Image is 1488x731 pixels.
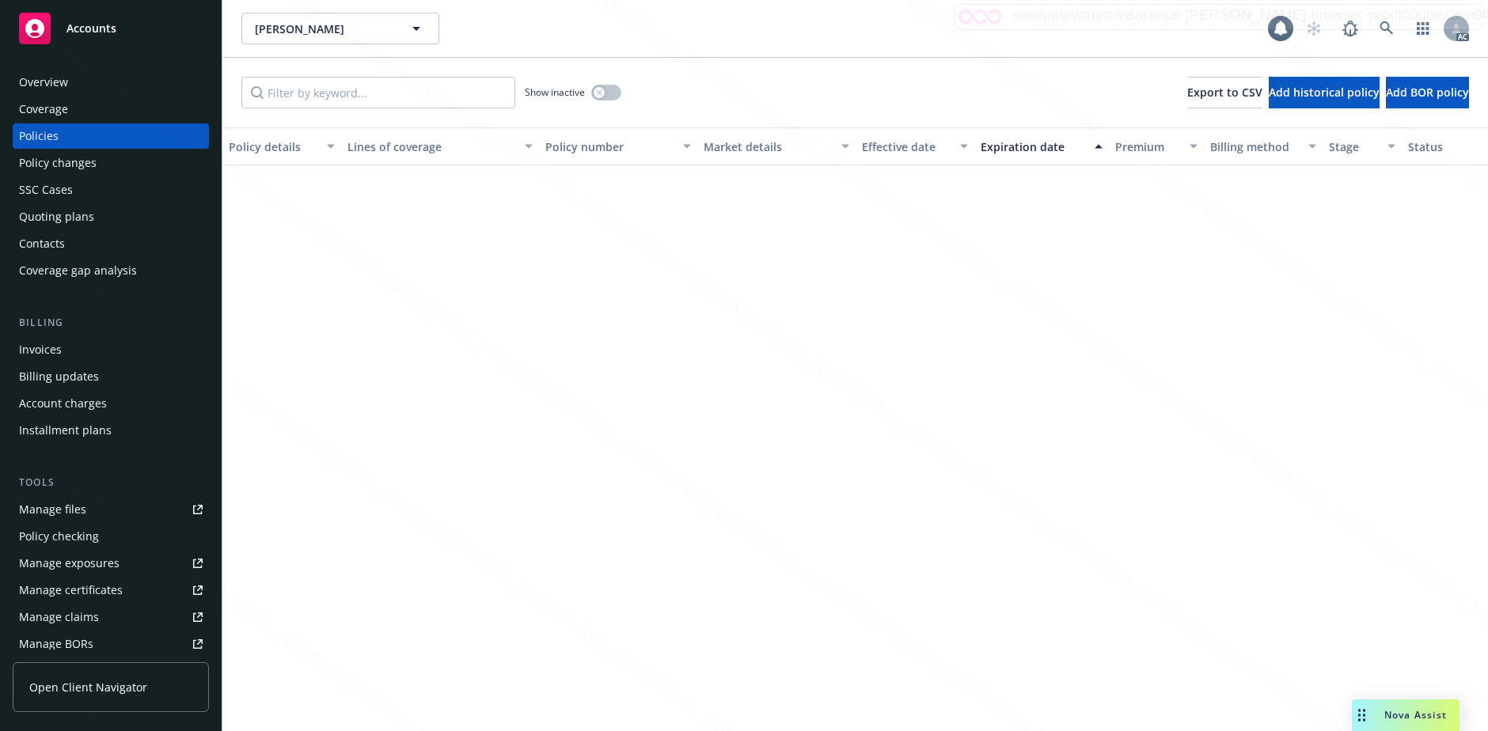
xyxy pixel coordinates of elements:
[1269,77,1380,108] button: Add historical policy
[19,70,68,95] div: Overview
[13,204,209,229] a: Quoting plans
[13,631,209,657] a: Manage BORs
[13,177,209,203] a: SSC Cases
[697,127,856,165] button: Market details
[13,258,209,283] a: Coverage gap analysis
[347,138,515,155] div: Lines of coverage
[19,123,59,149] div: Policies
[1269,85,1380,100] span: Add historical policy
[1187,85,1262,100] span: Export to CSV
[856,127,974,165] button: Effective date
[1352,699,1372,731] div: Drag to move
[1386,85,1469,100] span: Add BOR policy
[13,97,209,122] a: Coverage
[13,475,209,490] div: Tools
[13,391,209,416] a: Account charges
[19,524,99,549] div: Policy checking
[545,138,674,155] div: Policy number
[241,77,515,108] input: Filter by keyword...
[19,150,97,176] div: Policy changes
[19,97,68,122] div: Coverage
[19,631,93,657] div: Manage BORs
[1407,13,1439,44] a: Switch app
[1204,127,1323,165] button: Billing method
[1334,13,1366,44] a: Report a Bug
[1109,127,1204,165] button: Premium
[539,127,697,165] button: Policy number
[13,551,209,576] a: Manage exposures
[1210,138,1299,155] div: Billing method
[1115,138,1180,155] div: Premium
[13,524,209,549] a: Policy checking
[1298,13,1330,44] a: Start snowing
[13,604,209,630] a: Manage claims
[1187,77,1262,108] button: Export to CSV
[981,138,1085,155] div: Expiration date
[13,418,209,443] a: Installment plans
[19,364,99,389] div: Billing updates
[19,177,73,203] div: SSC Cases
[19,258,137,283] div: Coverage gap analysis
[29,679,147,695] span: Open Client Navigator
[66,22,116,35] span: Accounts
[1329,138,1378,155] div: Stage
[19,337,62,362] div: Invoices
[1323,127,1402,165] button: Stage
[13,578,209,603] a: Manage certificates
[13,497,209,522] a: Manage files
[13,123,209,149] a: Policies
[13,70,209,95] a: Overview
[341,127,539,165] button: Lines of coverage
[1352,699,1460,731] button: Nova Assist
[19,204,94,229] div: Quoting plans
[13,6,209,51] a: Accounts
[704,138,832,155] div: Market details
[1384,708,1447,722] span: Nova Assist
[1371,13,1403,44] a: Search
[255,21,392,37] span: [PERSON_NAME]
[862,138,951,155] div: Effective date
[19,497,86,522] div: Manage files
[13,150,209,176] a: Policy changes
[19,604,99,630] div: Manage claims
[222,127,341,165] button: Policy details
[19,231,65,256] div: Contacts
[13,364,209,389] a: Billing updates
[19,418,112,443] div: Installment plans
[525,85,585,99] span: Show inactive
[13,337,209,362] a: Invoices
[13,315,209,331] div: Billing
[1386,77,1469,108] button: Add BOR policy
[13,231,209,256] a: Contacts
[19,578,123,603] div: Manage certificates
[19,391,107,416] div: Account charges
[229,138,317,155] div: Policy details
[19,551,120,576] div: Manage exposures
[974,127,1109,165] button: Expiration date
[241,13,439,44] button: [PERSON_NAME]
